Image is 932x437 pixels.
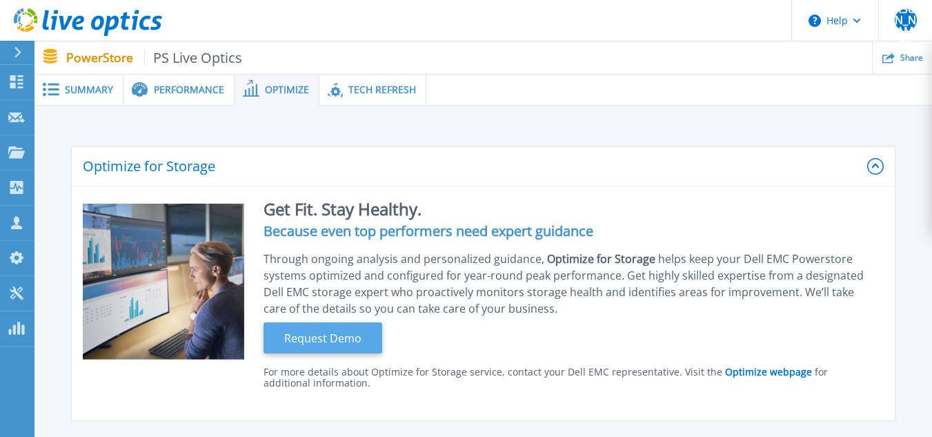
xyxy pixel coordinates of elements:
a: Optimize webpage [722,365,815,378]
span: Optimize [265,85,309,95]
h2: Optimize for Storage [83,159,867,173]
span: Share [900,54,923,62]
p: PowerStore [66,50,243,66]
button: Request Demo [264,322,382,353]
span: Tech Refresh [348,85,416,95]
span: Summary [65,85,113,95]
div: For more details about Optimize for Storage service, contact your Dell EMC representative. Visit ... [264,367,875,389]
h4: Because even top performers need expert guidance [264,226,875,237]
span: Request Demo [279,330,367,347]
h2: Get Fit. Stay Healthy. [264,204,875,215]
span: PS Live Optics [144,50,243,66]
div: Through ongoing analysis and personalized guidance, helps keep your Dell EMC Powerstore systems o... [264,251,875,317]
span: Performance [154,85,224,95]
span: Optimize for Storage [547,251,658,266]
img: Optimize Promo [83,204,244,361]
